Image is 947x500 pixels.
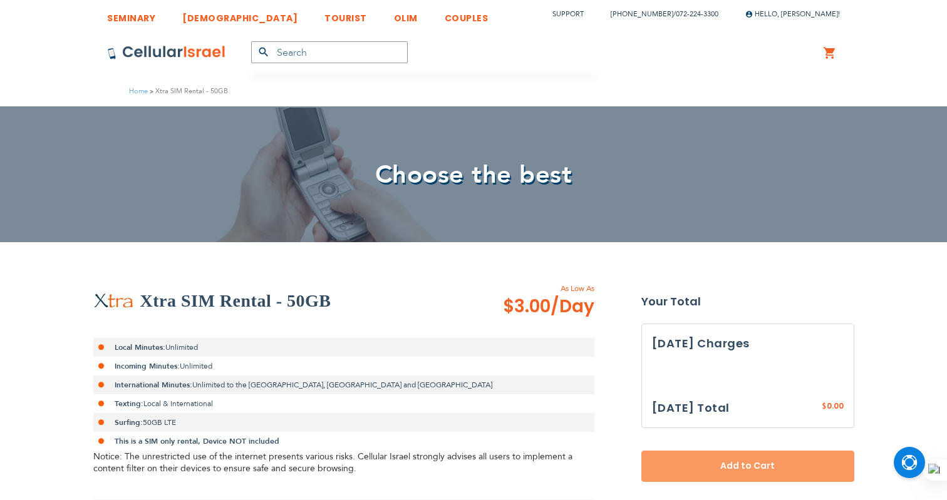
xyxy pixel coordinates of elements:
[552,9,584,19] a: Support
[140,288,331,314] h2: Xtra SIM Rental - 50GB
[93,357,594,375] li: Unlimited
[445,3,489,26] a: COUPLES
[93,293,134,309] img: Xtra SIM Rental - 50GB
[745,9,840,19] span: Hello, [PERSON_NAME]!
[822,401,827,412] span: $
[93,451,594,474] div: Notice: The unrestricted use of the internet presents various risks. Cellular Israel strongly adv...
[182,3,298,26] a: [DEMOGRAPHIC_DATA]
[115,361,180,371] strong: Incoming Minutes:
[375,158,572,192] span: Choose the best
[129,86,148,96] a: Home
[469,283,594,294] span: As Low As
[93,394,594,413] li: Local & International
[652,334,844,353] h3: [DATE] Charges
[115,380,192,390] strong: International Minutes:
[115,342,165,352] strong: Local Minutes:
[611,9,673,19] a: [PHONE_NUMBER]
[551,294,594,319] span: /Day
[598,5,718,23] li: /
[107,3,155,26] a: SEMINARY
[107,45,226,60] img: Cellular Israel Logo
[641,292,854,311] strong: Your Total
[115,436,279,446] strong: This is a SIM only rental, Device NOT included
[827,401,844,411] span: 0.00
[115,417,143,427] strong: Surfing:
[251,41,408,63] input: Search
[93,338,594,357] li: Unlimited
[115,399,143,409] strong: Texting:
[148,85,228,97] li: Xtra SIM Rental - 50GB
[93,413,594,432] li: 50GB LTE
[324,3,367,26] a: TOURIST
[676,9,718,19] a: 072-224-3300
[652,399,730,417] h3: [DATE] Total
[93,375,594,394] li: Unlimited to the [GEOGRAPHIC_DATA], [GEOGRAPHIC_DATA] and [GEOGRAPHIC_DATA]
[503,294,594,319] span: $3.00
[394,3,418,26] a: OLIM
